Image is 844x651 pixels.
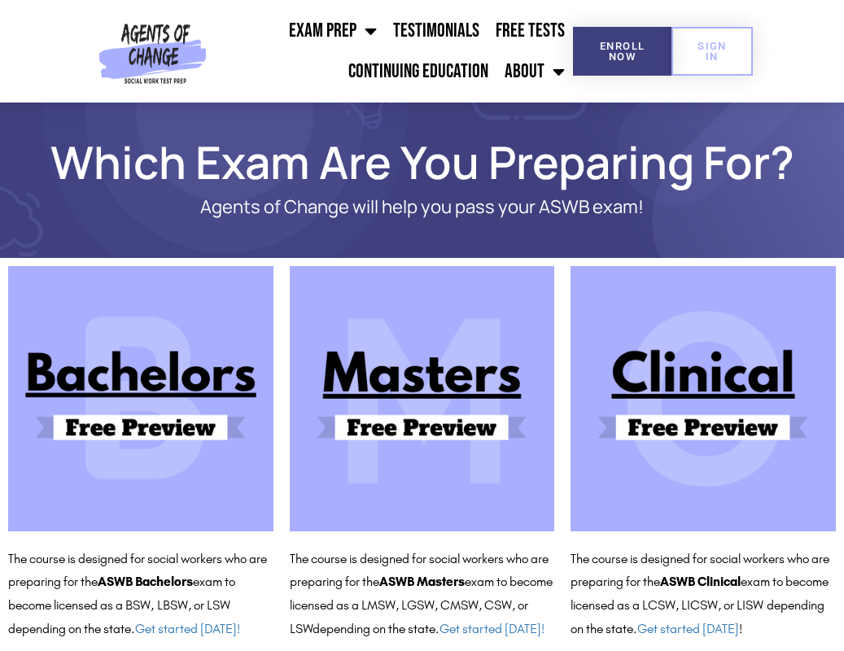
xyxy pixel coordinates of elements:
[385,11,488,51] a: Testimonials
[290,548,555,641] p: The course is designed for social workers who are preparing for the exam to become licensed as a ...
[135,621,240,636] a: Get started [DATE]!
[488,11,573,51] a: Free Tests
[599,41,645,62] span: Enroll Now
[671,27,753,76] a: SIGN IN
[340,51,496,92] a: Continuing Education
[637,621,739,636] a: Get started [DATE]
[660,574,741,589] b: ASWB Clinical
[379,574,465,589] b: ASWB Masters
[41,143,803,181] h1: Which Exam Are You Preparing For?
[281,11,385,51] a: Exam Prep
[573,27,671,76] a: Enroll Now
[633,621,742,636] span: . !
[212,11,573,92] nav: Menu
[496,51,573,92] a: About
[698,41,727,62] span: SIGN IN
[439,621,544,636] a: Get started [DATE]!
[98,574,193,589] b: ASWB Bachelors
[313,621,544,636] span: depending on the state.
[106,197,738,217] p: Agents of Change will help you pass your ASWB exam!
[571,548,836,641] p: The course is designed for social workers who are preparing for the exam to become licensed as a ...
[8,548,273,641] p: The course is designed for social workers who are preparing for the exam to become licensed as a ...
